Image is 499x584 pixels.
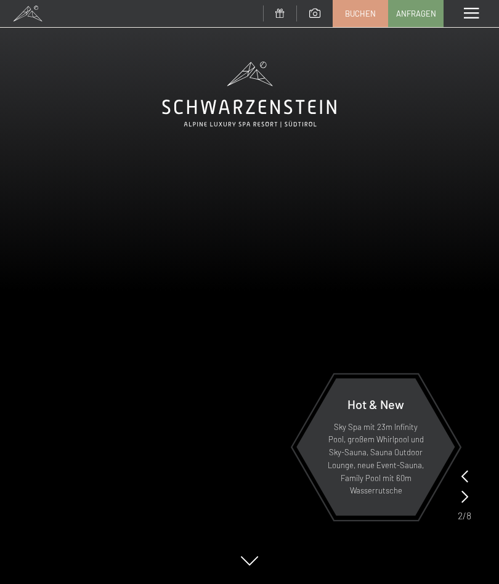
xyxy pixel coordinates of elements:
span: 2 [458,509,463,522]
a: Hot & New Sky Spa mit 23m Infinity Pool, großem Whirlpool und Sky-Sauna, Sauna Outdoor Lounge, ne... [296,378,456,516]
span: / [463,509,466,522]
span: Buchen [345,8,376,19]
span: Hot & New [347,397,404,412]
span: Anfragen [396,8,436,19]
span: 8 [466,509,471,522]
p: Sky Spa mit 23m Infinity Pool, großem Whirlpool und Sky-Sauna, Sauna Outdoor Lounge, neue Event-S... [327,421,425,498]
a: Buchen [333,1,387,26]
a: Anfragen [389,1,443,26]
